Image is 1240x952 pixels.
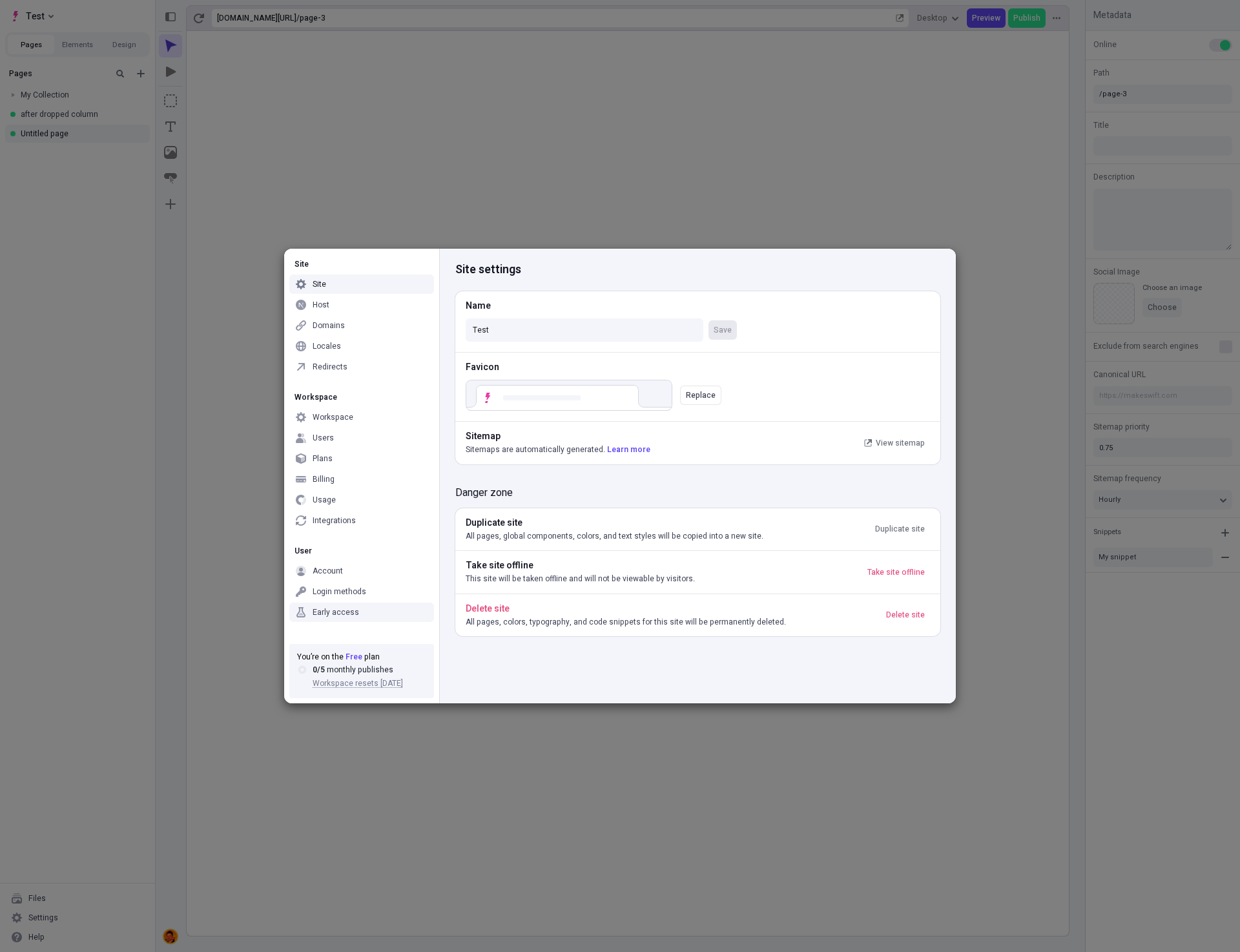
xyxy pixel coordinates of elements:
div: Name [466,299,737,313]
div: Host [313,300,329,310]
span: Free [346,651,362,663]
div: Workspace [313,412,353,422]
div: Login methods [313,586,366,597]
div: Sitemaps are automatically generated. [466,444,859,457]
button: Delete site [881,605,930,625]
button: View sitemap [859,433,930,453]
div: Replace [686,390,716,400]
span: 0 / 5 [313,664,325,676]
span: Workspace resets [DATE] [313,678,403,689]
div: Site settings [455,249,940,291]
span: Duplicate site [875,524,925,534]
div: User [289,546,434,556]
div: Plans [313,453,333,464]
span: Take site offline [867,567,925,577]
span: View sitemap [876,438,925,448]
div: Sitemap [466,429,859,444]
span: Save [714,325,732,335]
div: Favicon [466,360,930,375]
div: Integrations [313,515,356,526]
div: This site will be taken offline and will not be viewable by visitors. [466,573,862,586]
div: Delete site [466,602,881,616]
button: Duplicate site [870,519,930,539]
div: Redirects [313,362,347,372]
input: NameSave [466,318,703,342]
div: You’re on the plan [297,652,426,662]
div: Site [313,279,326,289]
div: All pages, global components, colors, and text styles will be copied into a new site. [466,530,870,543]
div: Usage [313,495,336,505]
div: Billing [313,474,335,484]
div: Users [313,433,334,443]
div: Domains [313,320,345,331]
div: Danger zone [455,480,940,501]
button: Name [708,320,737,340]
span: Delete site [886,610,925,620]
div: Workspace [289,392,434,402]
div: All pages, colors, typography, and code snippets for this site will be permanently deleted. [466,616,881,629]
div: Early access [313,607,359,617]
button: Take site offline [862,563,930,582]
div: Duplicate site [466,516,870,530]
div: Account [313,566,343,576]
a: Learn more [607,444,650,455]
div: Locales [313,341,341,351]
button: Replace [680,386,721,405]
div: Take site offline [466,559,862,573]
span: monthly publishes [327,664,393,676]
div: Site [289,259,434,269]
